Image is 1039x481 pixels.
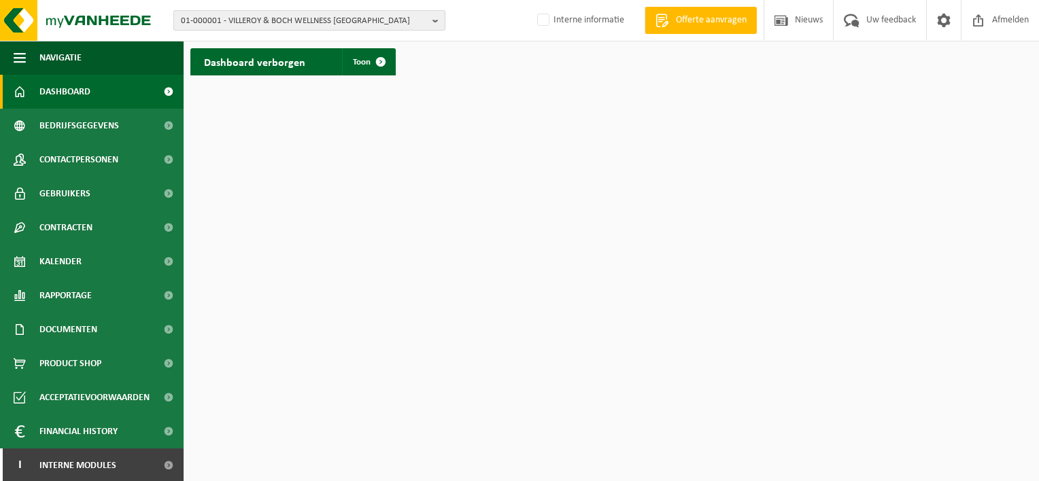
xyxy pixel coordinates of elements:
[173,10,445,31] button: 01-000001 - VILLEROY & BOCH WELLNESS [GEOGRAPHIC_DATA]
[39,41,82,75] span: Navigatie
[39,313,97,346] span: Documenten
[534,10,624,31] label: Interne informatie
[181,11,427,31] span: 01-000001 - VILLEROY & BOCH WELLNESS [GEOGRAPHIC_DATA]
[39,177,90,211] span: Gebruikers
[39,75,90,109] span: Dashboard
[190,48,319,75] h2: Dashboard verborgen
[39,245,82,279] span: Kalender
[353,58,371,67] span: Toon
[645,7,757,34] a: Offerte aanvragen
[672,14,750,27] span: Offerte aanvragen
[342,48,394,75] a: Toon
[39,414,118,448] span: Financial History
[39,346,101,380] span: Product Shop
[39,380,150,414] span: Acceptatievoorwaarden
[39,143,118,177] span: Contactpersonen
[39,109,119,143] span: Bedrijfsgegevens
[39,211,92,245] span: Contracten
[39,279,92,313] span: Rapportage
